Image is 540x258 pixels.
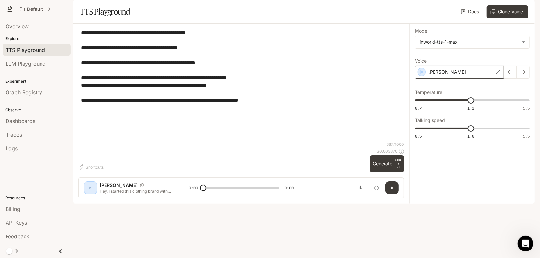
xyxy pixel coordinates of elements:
[370,181,383,194] button: Inspect
[285,185,294,191] span: 0:20
[518,236,533,251] iframe: Intercom live chat
[415,29,428,33] p: Model
[78,162,106,172] button: Shortcuts
[189,185,198,191] span: 0:00
[85,183,96,193] div: D
[27,7,43,12] p: Default
[420,39,519,45] div: inworld-tts-1-max
[415,36,529,48] div: inworld-tts-1-max
[138,183,147,187] button: Copy Voice ID
[415,118,445,123] p: Talking speed
[487,5,528,18] button: Clone Voice
[428,69,466,75] p: [PERSON_NAME]
[100,182,138,189] p: [PERSON_NAME]
[415,133,422,139] span: 0.5
[415,105,422,111] span: 0.7
[467,105,474,111] span: 1.1
[80,5,130,18] h1: TTS Playground
[100,189,173,194] p: Hey, I started this clothing brand with only samples. It costs about 90 bucks to vend at [PERSON_...
[17,3,53,16] button: All workspaces
[467,133,474,139] span: 1.0
[354,181,367,194] button: Download audio
[370,155,404,172] button: GenerateCTRL +⏎
[395,158,401,170] p: ⏎
[415,59,427,63] p: Voice
[395,158,401,166] p: CTRL +
[460,5,482,18] a: Docs
[523,105,530,111] span: 1.5
[415,90,442,95] p: Temperature
[523,133,530,139] span: 1.5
